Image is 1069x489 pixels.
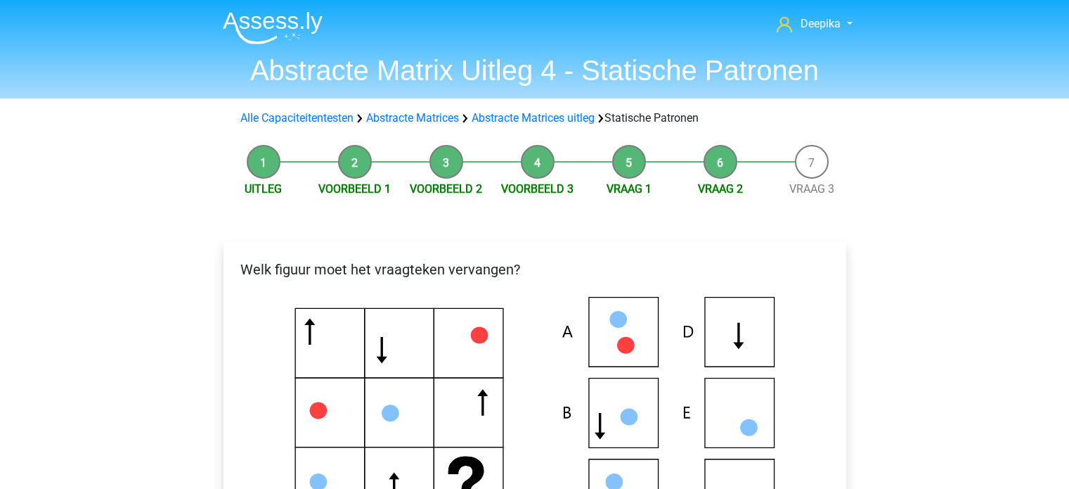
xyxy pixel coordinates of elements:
[245,182,282,196] a: Uitleg
[235,110,835,127] div: Statische Patronen
[801,17,841,30] span: Deepika
[318,182,391,196] a: Voorbeeld 1
[607,182,652,196] a: Vraag 1
[410,182,482,196] a: Voorbeeld 2
[501,182,574,196] a: Voorbeeld 3
[235,259,835,280] p: Welk figuur moet het vraagteken vervangen?
[223,11,323,44] img: Assessly
[366,111,459,125] a: Abstracte Matrices
[472,111,595,125] a: Abstracte Matrices uitleg
[212,53,858,87] h1: Abstracte Matrix Uitleg 4 - Statische Patronen
[771,15,857,32] a: Deepika
[698,182,743,196] a: Vraag 2
[240,111,354,125] a: Alle Capaciteitentesten
[789,182,834,196] a: Vraag 3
